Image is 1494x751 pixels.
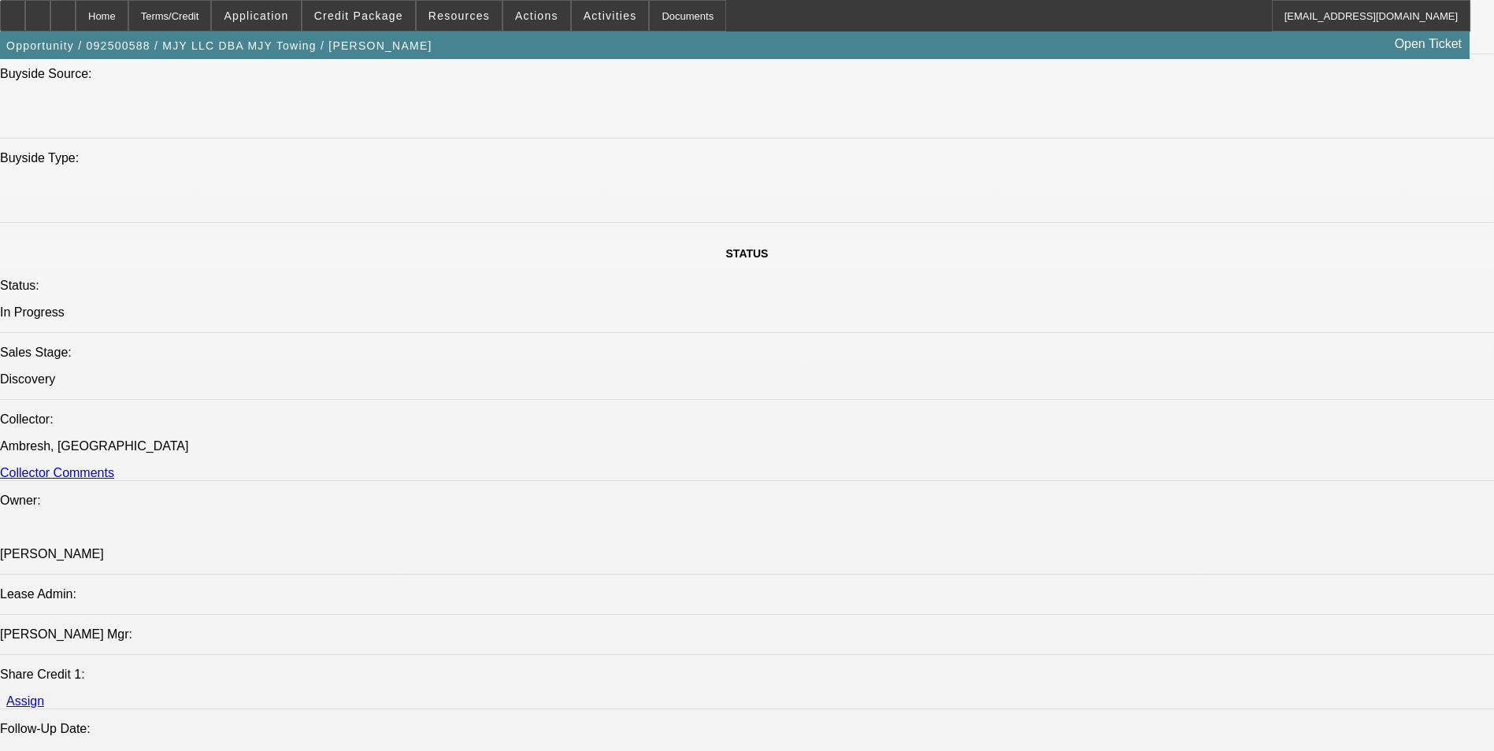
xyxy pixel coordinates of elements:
[224,9,288,22] span: Application
[6,39,432,52] span: Opportunity / 092500588 / MJY LLC DBA MJY Towing / [PERSON_NAME]
[572,1,649,31] button: Activities
[314,9,403,22] span: Credit Package
[428,9,490,22] span: Resources
[6,694,44,708] a: Assign
[584,9,637,22] span: Activities
[417,1,502,31] button: Resources
[726,247,769,260] span: STATUS
[515,9,558,22] span: Actions
[1388,31,1468,57] a: Open Ticket
[302,1,415,31] button: Credit Package
[503,1,570,31] button: Actions
[212,1,300,31] button: Application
